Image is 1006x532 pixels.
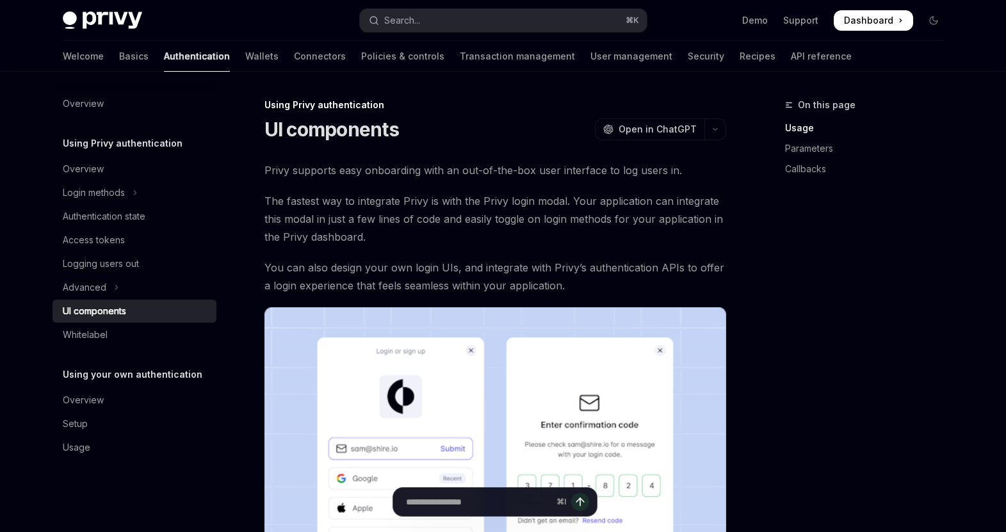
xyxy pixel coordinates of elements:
div: Login methods [63,185,125,200]
a: UI components [53,300,216,323]
span: Dashboard [844,14,893,27]
div: Using Privy authentication [264,99,726,111]
span: On this page [798,97,856,113]
img: dark logo [63,12,142,29]
a: Support [783,14,818,27]
a: Overview [53,92,216,115]
div: Advanced [63,280,106,295]
a: Access tokens [53,229,216,252]
a: Basics [119,41,149,72]
button: Toggle Advanced section [53,276,216,299]
div: Overview [63,96,104,111]
span: Privy supports easy onboarding with an out-of-the-box user interface to log users in. [264,161,726,179]
h1: UI components [264,118,399,141]
a: Usage [53,436,216,459]
button: Send message [571,493,589,511]
div: Whitelabel [63,327,108,343]
a: Overview [53,157,216,181]
a: Security [688,41,724,72]
a: Setup [53,412,216,435]
a: Usage [785,118,954,138]
div: Logging users out [63,256,139,271]
div: UI components [63,303,126,319]
a: Overview [53,389,216,412]
div: Access tokens [63,232,125,248]
a: Callbacks [785,159,954,179]
a: Policies & controls [361,41,444,72]
a: Wallets [245,41,279,72]
div: Setup [63,416,88,431]
span: The fastest way to integrate Privy is with the Privy login modal. Your application can integrate ... [264,192,726,246]
span: You can also design your own login UIs, and integrate with Privy’s authentication APIs to offer a... [264,259,726,294]
a: Connectors [294,41,346,72]
h5: Using your own authentication [63,367,202,382]
div: Authentication state [63,209,145,224]
span: Open in ChatGPT [619,123,697,136]
a: Recipes [740,41,775,72]
button: Open search [360,9,647,32]
a: Dashboard [834,10,913,31]
div: Overview [63,392,104,408]
button: Toggle dark mode [923,10,944,31]
span: ⌘ K [626,15,639,26]
a: Welcome [63,41,104,72]
a: API reference [791,41,852,72]
a: Whitelabel [53,323,216,346]
a: Parameters [785,138,954,159]
button: Open in ChatGPT [595,118,704,140]
div: Overview [63,161,104,177]
div: Search... [384,13,420,28]
a: Authentication [164,41,230,72]
a: Transaction management [460,41,575,72]
a: User management [590,41,672,72]
a: Demo [742,14,768,27]
div: Usage [63,440,90,455]
a: Authentication state [53,205,216,228]
input: Ask a question... [406,488,551,516]
a: Logging users out [53,252,216,275]
button: Toggle Login methods section [53,181,216,204]
h5: Using Privy authentication [63,136,183,151]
